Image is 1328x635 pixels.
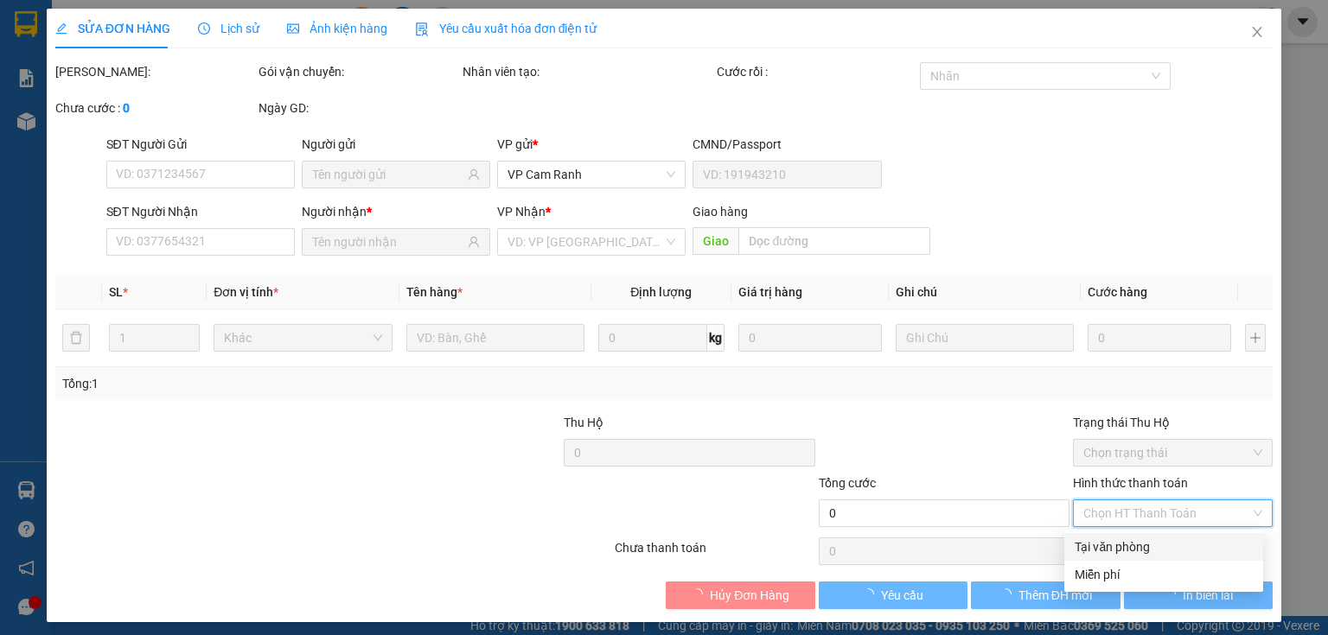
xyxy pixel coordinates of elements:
[302,135,490,154] div: Người gửi
[55,22,67,35] span: edit
[287,22,299,35] span: picture
[666,581,815,609] button: Hủy Đơn Hàng
[564,416,603,429] span: Thu Hộ
[415,22,597,35] span: Yêu cầu xuất hóa đơn điện tử
[1233,9,1281,57] button: Close
[468,236,480,248] span: user
[415,22,429,36] img: icon
[819,476,876,490] span: Tổng cước
[1124,581,1274,609] button: In biên lai
[55,98,255,117] div: Chưa cước :
[738,227,930,255] input: Dọc đường
[1164,588,1183,600] span: loading
[1075,565,1253,584] div: Miễn phí
[287,22,387,35] span: Ảnh kiện hàng
[406,285,463,299] span: Tên hàng
[707,324,725,352] span: kg
[123,101,130,115] b: 0
[406,324,584,352] input: VD: Bàn, Ghế
[198,22,259,35] span: Lịch sử
[463,62,713,81] div: Nhân viên tạo:
[106,202,295,221] div: SĐT Người Nhận
[1083,440,1262,466] span: Chọn trạng thái
[1183,586,1233,605] span: In biên lai
[198,22,210,35] span: clock-circle
[55,62,255,81] div: [PERSON_NAME]:
[889,276,1081,309] th: Ghi chú
[259,62,458,81] div: Gói vận chuyển:
[468,168,480,181] span: user
[1073,476,1188,490] label: Hình thức thanh toán
[862,588,881,600] span: loading
[1018,586,1092,605] span: Thêm ĐH mới
[224,325,381,351] span: Khác
[693,135,881,154] div: CMND/Passport
[1088,324,1231,352] input: 0
[106,135,295,154] div: SĐT Người Gửi
[312,165,464,184] input: Tên người gửi
[710,586,789,605] span: Hủy Đơn Hàng
[1250,25,1264,39] span: close
[312,232,464,251] input: Tên người nhận
[613,538,816,568] div: Chưa thanh toán
[259,98,458,117] div: Ngày GD:
[630,285,692,299] span: Định lượng
[62,374,514,393] div: Tổng: 1
[971,581,1120,609] button: Thêm ĐH mới
[881,586,923,605] span: Yêu cầu
[497,135,686,154] div: VP gửi
[738,324,882,352] input: 0
[109,285,123,299] span: SL
[1088,285,1147,299] span: Cước hàng
[693,161,881,188] input: VD: 191943210
[738,285,802,299] span: Giá trị hàng
[999,588,1018,600] span: loading
[691,588,710,600] span: loading
[1075,537,1253,556] div: Tại văn phòng
[508,162,675,187] span: VP Cam Ranh
[717,62,916,81] div: Cước rồi :
[693,205,748,219] span: Giao hàng
[819,581,968,609] button: Yêu cầu
[62,324,90,352] button: delete
[55,22,170,35] span: SỬA ĐƠN HÀNG
[693,227,738,255] span: Giao
[302,202,490,221] div: Người nhận
[896,324,1074,352] input: Ghi Chú
[214,285,278,299] span: Đơn vị tính
[497,205,546,219] span: VP Nhận
[1245,324,1266,352] button: plus
[1073,413,1273,432] div: Trạng thái Thu Hộ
